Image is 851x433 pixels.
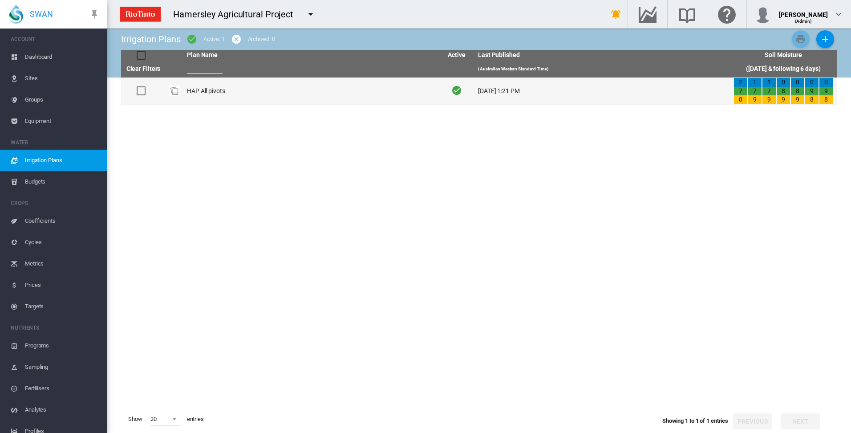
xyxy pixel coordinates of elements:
div: Active: 1 [203,35,224,43]
th: Last Published [474,50,730,61]
span: WATER [11,135,100,150]
div: 9 [748,95,762,104]
md-icon: Go to the Data Hub [637,9,658,20]
th: Active [439,50,474,61]
img: SWAN-Landscape-Logo-Colour-drop.png [9,5,23,24]
span: Cycles [25,232,100,253]
md-icon: icon-printer [795,34,806,45]
span: Metrics [25,253,100,274]
md-icon: Search the knowledge base [677,9,698,20]
div: 8 [819,95,833,104]
div: 8 [734,95,747,104]
img: product-image-placeholder.png [169,86,180,96]
md-icon: icon-checkbox-marked-circle [186,34,197,45]
th: Plan Name [183,50,439,61]
td: 2 7 8 1 7 9 1 7 9 0 8 9 0 8 9 0 9 8 0 9 8 [730,78,837,105]
md-icon: icon-chevron-down [833,9,844,20]
md-icon: icon-plus [820,34,831,45]
md-icon: icon-menu-down [305,9,316,20]
span: Programs [25,335,100,356]
span: SWAN [30,8,53,20]
div: Hamersley Agricultural Project [173,8,301,20]
th: (Australian Western Standard Time) [474,61,730,78]
span: Irrigation Plans [25,150,100,171]
div: 20 [150,416,157,422]
span: Coefficients [25,210,100,232]
div: 9 [762,95,776,104]
span: CROPS [11,196,100,210]
div: 0 [791,78,804,87]
button: Previous [733,413,772,429]
button: Add New Plan [816,30,834,48]
md-icon: icon-pin [89,9,100,20]
div: 1 [748,78,762,87]
span: Groups [25,89,100,110]
div: 7 [748,87,762,96]
div: 9 [777,95,790,104]
span: Sampling [25,356,100,378]
span: entries [183,412,207,427]
th: Soil Moisture [730,50,837,61]
div: 0 [777,78,790,87]
md-icon: Click here for help [716,9,738,20]
span: Fertilisers [25,378,100,399]
img: ZPXdBAAAAAElFTkSuQmCC [116,3,164,25]
div: 9 [805,87,819,96]
span: Dashboard [25,46,100,68]
span: Prices [25,274,100,296]
button: icon-bell-ring [607,5,625,23]
div: 7 [734,87,747,96]
div: Irrigation Plans [121,33,180,45]
div: 0 [805,78,819,87]
div: Plan Id: 17653 [169,86,180,96]
div: [PERSON_NAME] [779,7,828,16]
div: 8 [791,87,804,96]
button: icon-menu-down [302,5,320,23]
div: 1 [762,78,776,87]
span: Budgets [25,171,100,192]
td: [DATE] 1:21 PM [474,78,730,105]
span: Targets [25,296,100,317]
span: ACCOUNT [11,32,100,46]
md-icon: icon-bell-ring [611,9,621,20]
a: Clear Filters [126,65,161,72]
div: 9 [791,95,804,104]
span: Showing 1 to 1 of 1 entries [662,417,728,424]
td: HAP All pivots [183,78,439,105]
span: Sites [25,68,100,89]
th: ([DATE] & following 6 days) [730,61,837,78]
button: Next [781,413,820,429]
span: NUTRIENTS [11,321,100,335]
div: 2 [734,78,747,87]
span: Equipment [25,110,100,132]
div: 7 [762,87,776,96]
div: 8 [777,87,790,96]
img: profile.jpg [754,5,772,23]
button: Print Irrigation Plans [792,30,810,48]
span: Analytes [25,399,100,421]
div: Archived: 0 [248,35,275,43]
span: Show [125,412,146,427]
md-icon: icon-cancel [231,34,242,45]
div: 9 [819,87,833,96]
span: (Admin) [795,19,812,24]
div: 0 [819,78,833,87]
div: 8 [805,95,819,104]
